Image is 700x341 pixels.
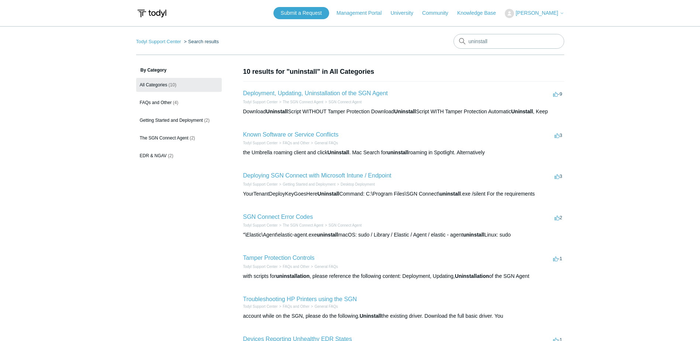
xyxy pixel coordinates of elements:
li: Getting Started and Deployment [277,182,335,187]
a: Todyl Support Center [243,223,278,227]
em: Uninstall [511,108,533,114]
a: Knowledge Base [457,9,503,17]
span: -1 [553,256,562,261]
li: General FAQs [310,140,338,146]
li: Todyl Support Center [243,223,278,228]
em: Uninstallation [455,273,489,279]
h1: 10 results for "uninstall" in All Categories [243,67,564,77]
li: General FAQs [310,304,338,309]
a: Desktop Deployment [341,182,375,186]
span: -9 [553,91,562,97]
a: FAQs and Other [283,304,309,309]
a: Community [422,9,456,17]
li: FAQs and Other [277,264,309,269]
em: Uninstall [394,108,416,114]
em: Uninstall [327,149,349,155]
a: EDR & NGAV (2) [136,149,222,163]
li: Todyl Support Center [243,140,278,146]
a: FAQs and Other [283,265,309,269]
span: FAQs and Other [140,100,172,105]
span: (2) [190,135,195,141]
a: SGN Connect Error Codes [243,214,313,220]
a: Troubleshooting HP Printers using the SGN [243,296,357,302]
em: Uninstall [317,191,339,197]
span: (10) [169,82,176,87]
span: The SGN Connect Agent [140,135,189,141]
a: Known Software or Service Conflicts [243,131,339,138]
div: the Umbrella roaming client and click . Mac Search for roaming in Spotlight. Alternatively [243,149,564,156]
li: The SGN Connect Agent [277,223,323,228]
span: Getting Started and Deployment [140,118,203,123]
em: uninstall [463,232,485,238]
button: [PERSON_NAME] [505,9,564,18]
h3: By Category [136,67,222,73]
a: General FAQs [314,265,338,269]
a: Deploying SGN Connect with Microsoft Intune / Endpoint [243,172,392,179]
a: Todyl Support Center [243,182,278,186]
li: Todyl Support Center [243,304,278,309]
em: uninstall [439,191,461,197]
a: FAQs and Other [283,141,309,145]
em: Uninstall [359,313,381,319]
a: The SGN Connect Agent [283,223,323,227]
div: "\Elastic\Agent\elastic-agent.exe macOS: sudo / Library / Elastic / Agent / elastic - agent Linux... [243,231,564,239]
input: Search [454,34,564,49]
a: SGN Connect Agent [328,100,362,104]
div: account while on the SGN, please do the following. the existing driver. Download the full basic d... [243,312,564,320]
a: General FAQs [314,141,338,145]
a: General FAQs [314,304,338,309]
li: General FAQs [310,264,338,269]
span: (4) [173,100,179,105]
span: (2) [204,118,210,123]
span: 2 [555,215,562,220]
a: Todyl Support Center [243,304,278,309]
div: YourTenantDeployKeyGoesHere Command: C:\Program Files\SGN Connect\ .exe /silent For the requirements [243,190,564,198]
a: Getting Started and Deployment [283,182,335,186]
li: Search results [182,39,219,44]
a: Todyl Support Center [136,39,181,44]
em: uninstallation [276,273,310,279]
span: [PERSON_NAME] [515,10,558,16]
li: Todyl Support Center [243,99,278,105]
span: All Categories [140,82,168,87]
em: Uninstall [266,108,288,114]
div: Download Script WITHOUT Tamper Protection Download Script WITH Tamper Protection Automatic , Keep [243,108,564,116]
a: Management Portal [337,9,389,17]
img: Todyl Support Center Help Center home page [136,7,168,20]
span: 3 [555,132,562,138]
a: Getting Started and Deployment (2) [136,113,222,127]
li: SGN Connect Agent [323,99,362,105]
em: uninstall [317,232,338,238]
a: FAQs and Other (4) [136,96,222,110]
a: Todyl Support Center [243,265,278,269]
li: Todyl Support Center [243,264,278,269]
a: University [390,9,420,17]
span: (2) [168,153,173,158]
div: with scripts for , please reference the following content: Deployment, Updating, of the SGN Agent [243,272,564,280]
li: Todyl Support Center [136,39,183,44]
a: The SGN Connect Agent [283,100,323,104]
li: Desktop Deployment [335,182,375,187]
li: SGN Connect Agent [323,223,362,228]
a: Todyl Support Center [243,141,278,145]
a: The SGN Connect Agent (2) [136,131,222,145]
li: FAQs and Other [277,304,309,309]
a: All Categories (10) [136,78,222,92]
li: FAQs and Other [277,140,309,146]
a: Todyl Support Center [243,100,278,104]
span: EDR & NGAV [140,153,167,158]
li: The SGN Connect Agent [277,99,323,105]
a: Deployment, Updating, Uninstallation of the SGN Agent [243,90,388,96]
em: uninstall [387,149,408,155]
li: Todyl Support Center [243,182,278,187]
a: Tamper Protection Controls [243,255,315,261]
a: Submit a Request [273,7,329,19]
span: 3 [555,173,562,179]
a: SGN Connect Agent [328,223,362,227]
